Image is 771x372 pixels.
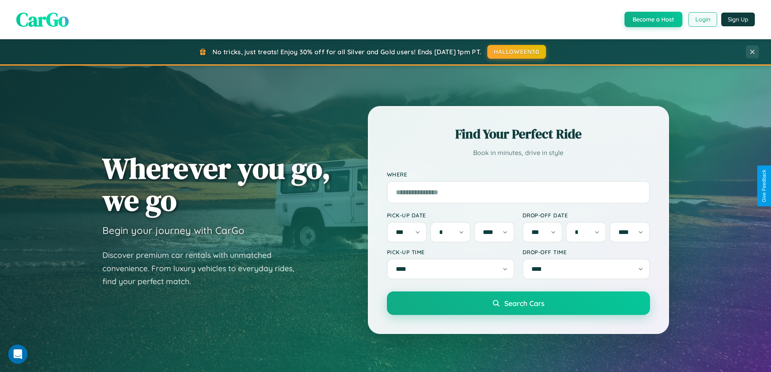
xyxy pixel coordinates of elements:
[624,12,682,27] button: Become a Host
[387,147,650,159] p: Book in minutes, drive in style
[761,170,767,202] div: Give Feedback
[387,171,650,178] label: Where
[522,249,650,255] label: Drop-off Time
[522,212,650,219] label: Drop-off Date
[387,291,650,315] button: Search Cars
[387,125,650,143] h2: Find Your Perfect Ride
[102,152,331,216] h1: Wherever you go, we go
[387,212,514,219] label: Pick-up Date
[487,45,546,59] button: HALLOWEEN30
[102,249,305,288] p: Discover premium car rentals with unmatched convenience. From luxury vehicles to everyday rides, ...
[212,48,481,56] span: No tricks, just treats! Enjoy 30% off for all Silver and Gold users! Ends [DATE] 1pm PT.
[8,344,28,364] iframe: Intercom live chat
[16,6,69,33] span: CarGo
[688,12,717,27] button: Login
[721,13,755,26] button: Sign Up
[387,249,514,255] label: Pick-up Time
[102,224,244,236] h3: Begin your journey with CarGo
[504,299,544,308] span: Search Cars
